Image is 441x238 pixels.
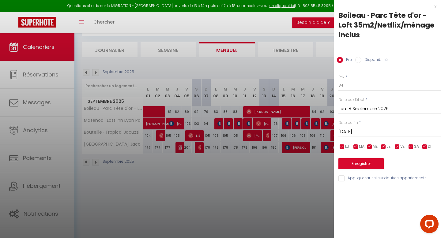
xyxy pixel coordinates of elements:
span: ME [373,144,378,150]
label: Prix [343,57,352,64]
span: VE [400,144,405,150]
span: MA [359,144,364,150]
button: Enregistrer [338,158,384,169]
label: Disponibilité [361,57,388,64]
span: DI [428,144,431,150]
label: Prix [338,74,345,80]
span: JE [386,144,390,150]
iframe: LiveChat chat widget [415,212,441,238]
div: x [334,3,436,10]
span: SA [414,144,419,150]
label: Date de fin [338,120,358,126]
label: Date de début [338,97,364,103]
span: LU [345,144,349,150]
div: Boileau · Parc Tête d'or - Loft 35m2/Netflix/ménage inclus [338,10,436,40]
